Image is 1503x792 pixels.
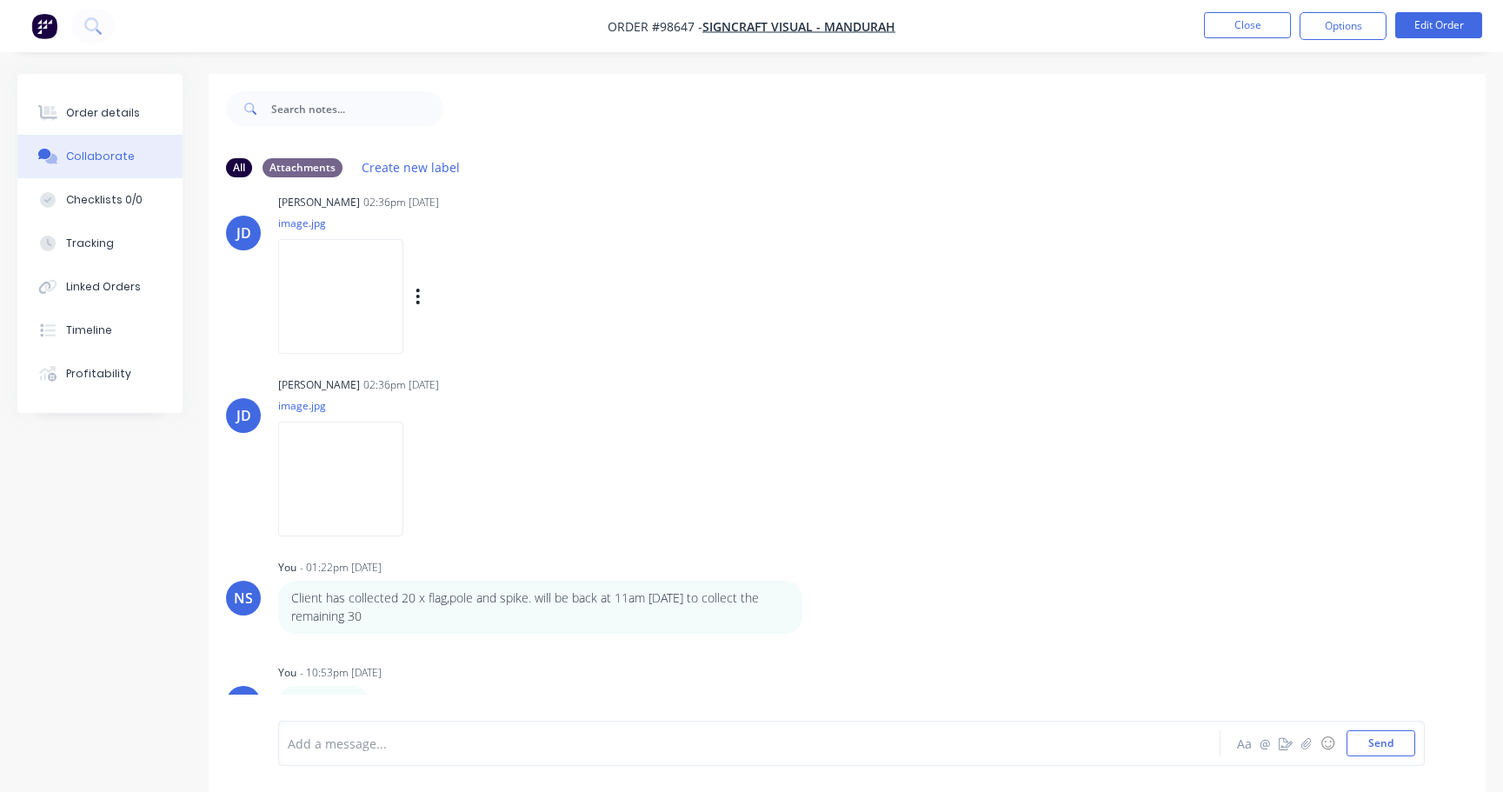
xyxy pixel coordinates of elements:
div: You [278,560,296,576]
div: You [278,665,296,681]
div: 02:36pm [DATE] [363,377,439,393]
p: Client has collected 20 x flag,pole and spike. will be back at 11am [DATE] to collect the remaini... [291,589,789,625]
div: All [226,158,252,177]
button: Send [1347,730,1415,756]
div: Linked Orders [66,279,141,295]
button: @ [1254,733,1275,754]
button: Edit Order [1395,12,1482,38]
button: Order details [17,91,183,135]
button: Tracking [17,222,183,265]
button: Checklists 0/0 [17,178,183,222]
button: Linked Orders [17,265,183,309]
div: [PERSON_NAME] [278,377,360,393]
div: 02:36pm [DATE] [363,195,439,210]
div: NS [234,693,253,714]
span: Order #98647 - [608,18,702,35]
div: Collaborate [66,149,135,164]
a: Signcraft Visual - Mandurah [702,18,895,35]
button: Collaborate [17,135,183,178]
div: JD [236,223,251,243]
button: Close [1204,12,1291,38]
div: JD [236,405,251,426]
button: Create new label [353,156,469,179]
p: image.jpg [278,398,421,413]
div: Order details [66,105,140,121]
button: Options [1300,12,1387,40]
div: Attachments [263,158,342,177]
div: Checklists 0/0 [66,192,143,208]
button: Aa [1234,733,1254,754]
div: [PERSON_NAME] [278,195,360,210]
div: Tracking [66,236,114,251]
button: Profitability [17,352,183,396]
div: Profitability [66,366,131,382]
button: ☺ [1317,733,1338,754]
div: - 10:53pm [DATE] [300,665,382,681]
div: NS [234,588,253,609]
p: image.jpg [278,216,597,230]
div: Timeline [66,323,112,338]
input: Search notes... [271,91,443,126]
div: - 01:22pm [DATE] [300,560,382,576]
img: Factory [31,13,57,39]
button: Timeline [17,309,183,352]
